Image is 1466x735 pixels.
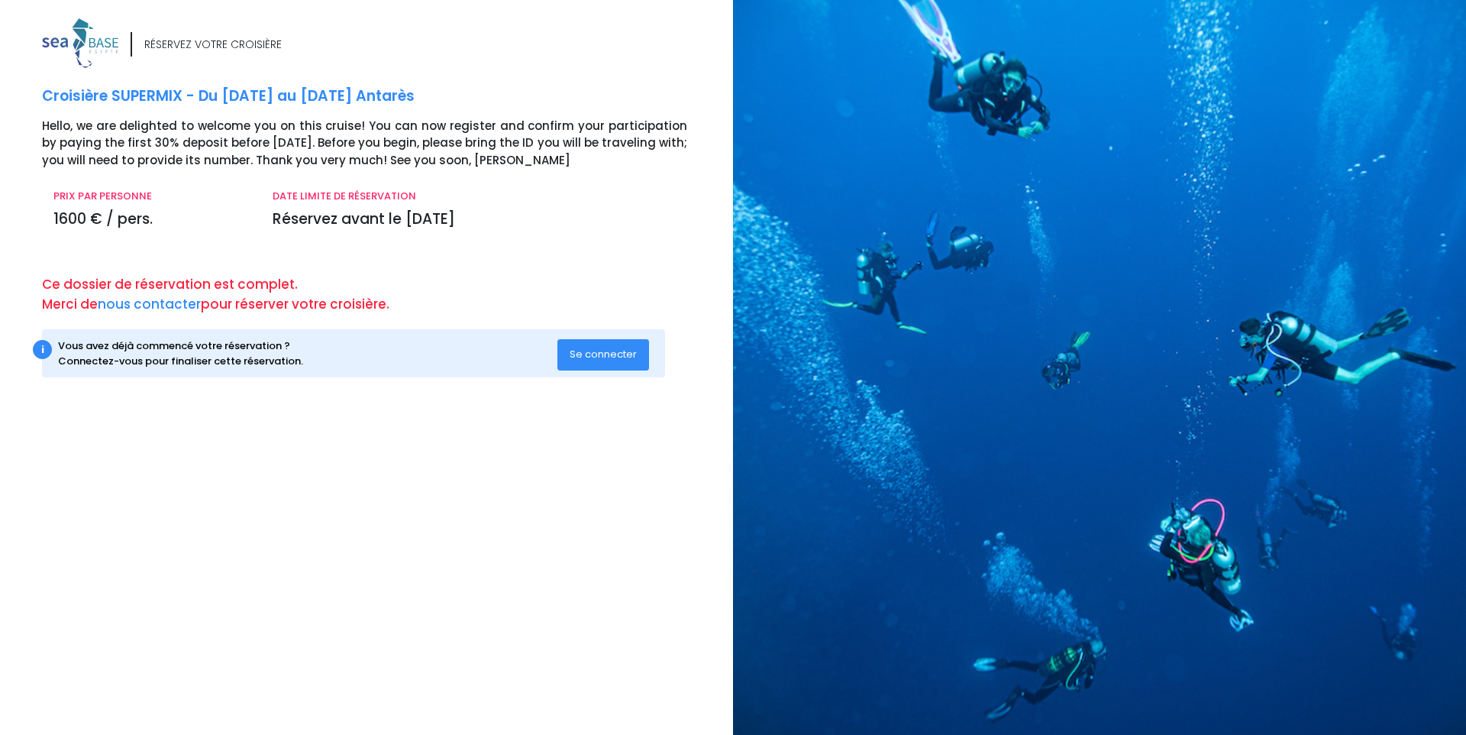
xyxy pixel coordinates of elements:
[42,86,722,108] p: Croisière SUPERMIX - Du [DATE] au [DATE] Antarès
[98,295,201,313] a: nous contacter
[557,348,649,361] a: Se connecter
[273,189,687,204] p: DATE LIMITE DE RÉSERVATION
[53,209,250,231] p: 1600 € / pers.
[42,118,722,170] p: Hello, we are delighted to welcome you on this cruise! You can now register and confirm your part...
[144,37,282,53] div: RÉSERVEZ VOTRE CROISIÈRE
[42,275,722,314] p: Ce dossier de réservation est complet. Merci de pour réserver votre croisière.
[33,340,52,359] div: i
[557,339,649,370] button: Se connecter
[273,209,687,231] p: Réservez avant le [DATE]
[53,189,250,204] p: PRIX PAR PERSONNE
[42,18,118,68] img: logo_color1.png
[570,347,637,361] span: Se connecter
[58,338,558,368] div: Vous avez déjà commencé votre réservation ? Connectez-vous pour finaliser cette réservation.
